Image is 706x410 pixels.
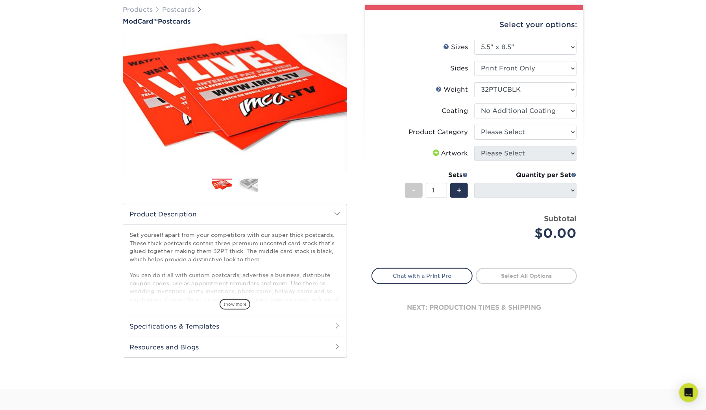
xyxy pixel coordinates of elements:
img: Postcards 01 [212,179,232,192]
div: $0.00 [480,224,577,243]
span: - [412,185,416,196]
a: Select All Options [476,268,577,284]
a: Postcards [162,6,195,13]
div: Select your options: [371,10,577,40]
div: Sets [405,170,468,180]
div: Artwork [431,149,468,158]
div: Weight [436,85,468,94]
a: ModCard™Postcards [123,18,347,25]
h2: Specifications & Templates [123,316,347,336]
img: ModCard™ 01 [123,26,347,181]
h2: Resources and Blogs [123,337,347,357]
div: next: production times & shipping [371,284,577,331]
h2: Product Description [123,204,347,224]
span: show more [220,299,250,310]
img: Postcards 02 [238,179,258,192]
div: Quantity per Set [474,170,577,180]
a: Products [123,6,153,13]
div: Sizes [443,42,468,52]
p: Set yourself apart from your competitors with our super thick postcards. These thick postcards co... [129,231,340,311]
div: Sides [450,64,468,73]
div: Coating [442,106,468,116]
strong: Subtotal [544,214,577,223]
span: + [456,185,462,196]
span: ModCard™ [123,18,158,25]
h1: Postcards [123,18,347,25]
a: Chat with a Print Pro [371,268,473,284]
div: Product Category [408,127,468,137]
div: Open Intercom Messenger [679,383,698,402]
